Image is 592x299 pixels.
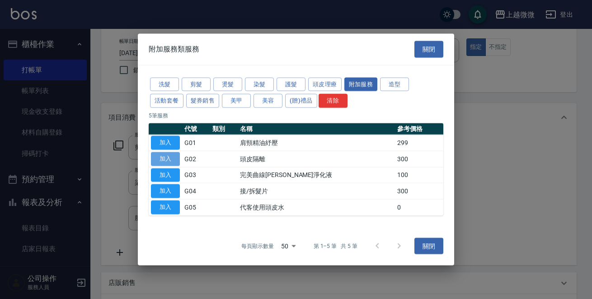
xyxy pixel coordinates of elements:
td: 肩頸精油紓壓 [238,135,395,151]
button: 加入 [151,136,180,150]
button: 染髮 [245,77,274,91]
th: 名稱 [238,123,395,135]
td: G04 [182,183,210,199]
button: 髮券銷售 [186,94,220,108]
button: 燙髮 [213,77,242,91]
button: 護髮 [277,77,305,91]
button: 頭皮理療 [308,77,342,91]
p: 5 筆服務 [149,112,443,120]
button: 關閉 [414,41,443,58]
button: 關閉 [414,238,443,254]
div: 50 [277,234,299,258]
td: 頭皮隔離 [238,151,395,167]
td: G03 [182,167,210,183]
td: 接/拆髮片 [238,183,395,199]
td: 300 [395,183,443,199]
td: 100 [395,167,443,183]
button: 剪髮 [182,77,211,91]
th: 類別 [210,123,238,135]
td: 300 [395,151,443,167]
button: 活動套餐 [150,94,183,108]
button: 造型 [380,77,409,91]
th: 參考價格 [395,123,443,135]
button: 附加服務 [344,77,378,91]
button: 美甲 [222,94,251,108]
button: 洗髮 [150,77,179,91]
button: 加入 [151,152,180,166]
td: G01 [182,135,210,151]
td: 299 [395,135,443,151]
button: (贈)禮品 [285,94,317,108]
button: 加入 [151,201,180,215]
button: 清除 [319,94,348,108]
button: 加入 [151,184,180,198]
td: 代客使用頭皮水 [238,199,395,215]
th: 代號 [182,123,210,135]
button: 加入 [151,168,180,182]
td: G02 [182,151,210,167]
p: 第 1–5 筆 共 5 筆 [314,242,357,250]
p: 每頁顯示數量 [241,242,274,250]
td: 完美曲線[PERSON_NAME]淨化液 [238,167,395,183]
td: G05 [182,199,210,215]
button: 美容 [254,94,282,108]
span: 附加服務類服務 [149,45,199,54]
td: 0 [395,199,443,215]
